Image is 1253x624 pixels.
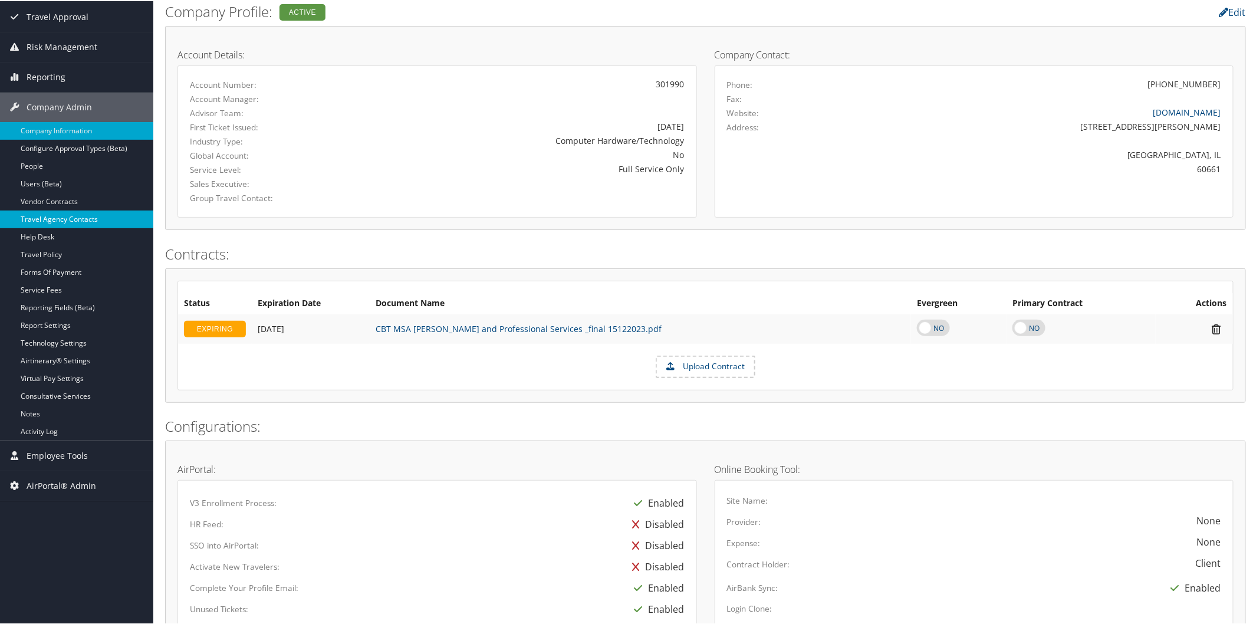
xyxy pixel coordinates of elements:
div: None [1197,513,1221,527]
label: Group Travel Contact: [190,191,343,203]
label: HR Feed: [190,517,223,529]
th: Actions [1156,292,1233,313]
div: Enabled [1165,576,1221,597]
a: CBT MSA [PERSON_NAME] and Professional Services _final 15122023.pdf [376,322,662,333]
div: Add/Edit Date [258,323,364,333]
div: Computer Hardware/Technology [361,133,685,146]
div: Disabled [627,534,685,555]
a: Edit [1219,5,1246,18]
label: Website: [727,106,759,118]
div: Enabled [629,491,685,513]
div: Client [1196,555,1221,569]
div: Active [279,3,325,19]
th: Primary Contract [1007,292,1156,313]
th: Evergreen [911,292,1007,313]
div: 60661 [855,162,1221,174]
div: [PHONE_NUMBER] [1148,77,1221,89]
div: Enabled [629,597,685,619]
label: Contract Holder: [727,557,790,569]
div: [GEOGRAPHIC_DATA], IL [855,147,1221,160]
label: Phone: [727,78,753,90]
label: Global Account: [190,149,343,160]
div: No [361,147,685,160]
label: Service Level: [190,163,343,175]
div: [DATE] [361,119,685,132]
span: Company Admin [27,91,92,121]
div: Disabled [627,513,685,534]
h4: Online Booking Tool: [715,464,1234,473]
label: V3 Enrollment Process: [190,496,277,508]
div: Disabled [627,555,685,576]
label: Expense: [727,536,761,548]
div: None [1197,534,1221,548]
label: Provider: [727,515,761,527]
span: AirPortal® Admin [27,470,96,500]
th: Expiration Date [252,292,370,313]
label: Industry Type: [190,134,343,146]
label: Site Name: [727,494,768,505]
label: Upload Contract [657,356,754,376]
h4: AirPortal: [177,464,697,473]
div: Full Service Only [361,162,685,174]
label: Account Number: [190,78,343,90]
label: Activate New Travelers: [190,560,279,572]
span: Travel Approval [27,1,88,31]
label: Login Clone: [727,602,772,613]
h2: Configurations: [165,415,1246,435]
h2: Contracts: [165,243,1246,263]
div: 301990 [361,77,685,89]
div: EXPIRING [184,320,246,336]
label: Complete Your Profile Email: [190,581,298,593]
label: Fax: [727,92,742,104]
label: Advisor Team: [190,106,343,118]
label: Sales Executive: [190,177,343,189]
label: Unused Tickets: [190,602,248,614]
th: Document Name [370,292,911,313]
h4: Company Contact: [715,49,1234,58]
div: [STREET_ADDRESS][PERSON_NAME] [855,119,1221,132]
span: Risk Management [27,31,97,61]
a: [DOMAIN_NAME] [1153,106,1221,117]
span: [DATE] [258,322,284,333]
span: Reporting [27,61,65,91]
i: Remove Contract [1206,322,1227,334]
label: Address: [727,120,759,132]
h4: Account Details: [177,49,697,58]
span: Employee Tools [27,440,88,469]
div: Enabled [629,576,685,597]
label: SSO into AirPortal: [190,538,259,550]
label: First Ticket Issued: [190,120,343,132]
label: Account Manager: [190,92,343,104]
h2: Company Profile: [165,1,880,21]
label: AirBank Sync: [727,581,778,593]
th: Status [178,292,252,313]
